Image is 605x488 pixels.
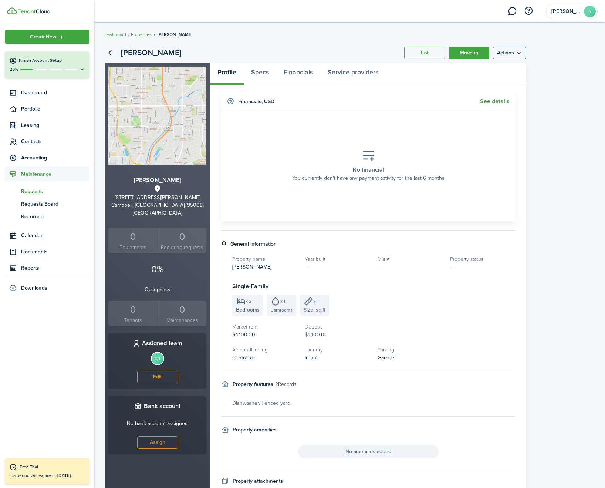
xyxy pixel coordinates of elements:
span: Contacts [21,138,89,145]
span: Garage [378,354,394,361]
span: Nikil [551,9,581,14]
img: Property avatar [108,67,206,165]
span: Maintenance [21,170,89,178]
a: Requests [5,185,89,198]
small: Maintenances [160,316,205,324]
span: Requests Board [21,200,89,208]
h2: [PERSON_NAME] [121,47,182,59]
span: In-unit [305,354,319,361]
span: Create New [30,34,57,40]
p: Trial [9,472,86,479]
small: Recurring requests [160,243,205,251]
span: Bedrooms [236,306,260,314]
placeholder-title: No financial [352,165,384,174]
h5: Deposit [305,323,370,331]
a: Move in [449,47,489,59]
span: x — [313,297,322,305]
a: 0 Recurring requests [158,228,207,253]
div: 0 [110,230,156,244]
h3: Assigned team [142,339,182,348]
span: Central air [232,354,256,361]
h5: Year built [305,255,370,263]
span: [PERSON_NAME] [158,31,192,38]
span: $4,100.00 [305,331,328,339]
h4: Property amenities [233,426,277,434]
a: Specs [244,63,276,85]
span: x 2 [246,299,251,303]
button: Open menu [5,30,89,44]
a: Messaging [505,2,519,21]
a: See details [480,98,510,105]
p: Occupancy [108,286,206,293]
a: Recurring [5,210,89,223]
div: Dishwasher, Fenced yard. [232,399,515,407]
img: TenantCloud [18,9,50,14]
h5: Laundry [305,346,370,354]
h5: Parking [378,346,443,354]
h5: Market rent [232,323,297,331]
span: — [305,263,309,271]
p: No bank account assigned [127,420,188,427]
div: 0 [110,303,156,317]
placeholder-description: You currently don't have any payment activity for the last 6 months [292,174,445,182]
div: 0 [160,303,205,317]
h4: Finish Account Setup [19,57,85,64]
h4: General information [230,240,277,248]
a: 0Maintenances [158,301,207,326]
span: — [378,263,382,271]
b: [DATE]. [57,472,72,479]
button: Open resource center [522,5,535,17]
h4: Financials , USD [238,98,274,105]
h3: [PERSON_NAME] [108,176,206,185]
p: 25% [9,66,18,73]
span: Requests [21,188,89,195]
span: Recurring [21,213,89,221]
span: x 1 [280,299,285,303]
a: Properties [131,31,152,38]
span: Documents [21,248,89,256]
div: Campbell, [GEOGRAPHIC_DATA], 95008, [GEOGRAPHIC_DATA] [108,201,206,217]
div: [STREET_ADDRESS][PERSON_NAME] [108,193,206,201]
span: Leasing [21,121,89,129]
a: Dashboard [105,31,126,38]
h5: Property status [450,255,515,263]
a: Dashboard [5,85,89,100]
a: Financials [276,63,320,85]
span: — [450,263,454,271]
img: TenantCloud [7,7,17,14]
a: 0Tenants [108,301,158,326]
h5: Property name [232,255,297,263]
button: Finish Account Setup25% [5,51,89,78]
h5: Air conditioning [232,346,297,354]
button: Assign [137,371,178,383]
span: Dashboard [21,89,89,97]
a: List [404,47,445,59]
div: Free Trial [20,464,86,471]
span: Downloads [21,284,47,292]
h3: Bank account [144,402,180,411]
avatar-text: N [584,6,596,17]
span: Bathrooms [271,307,293,313]
span: Portfolio [21,105,89,113]
h3: Single-Family [232,282,515,291]
span: $4,100.00 [232,331,255,339]
small: 2 Records [275,380,296,388]
span: Reports [21,264,89,272]
h4: Property features [233,380,273,388]
a: Assign [137,436,178,449]
span: No amenities added [298,445,439,458]
span: Calendar [21,232,89,239]
span: [PERSON_NAME] [232,263,271,271]
a: Reports [5,261,89,275]
a: Requests Board [5,198,89,210]
span: period will expire on [17,472,72,479]
menu-btn: Actions [493,47,526,59]
a: 0Equipments [108,228,158,253]
h5: Mls # [378,255,443,263]
small: Tenants [110,316,156,324]
a: Back [105,47,117,59]
a: Free TrialTrialperiod will expire on[DATE]. [5,458,89,484]
span: Accounting [21,154,89,162]
button: Open menu [493,47,526,59]
p: 0% [108,262,206,276]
